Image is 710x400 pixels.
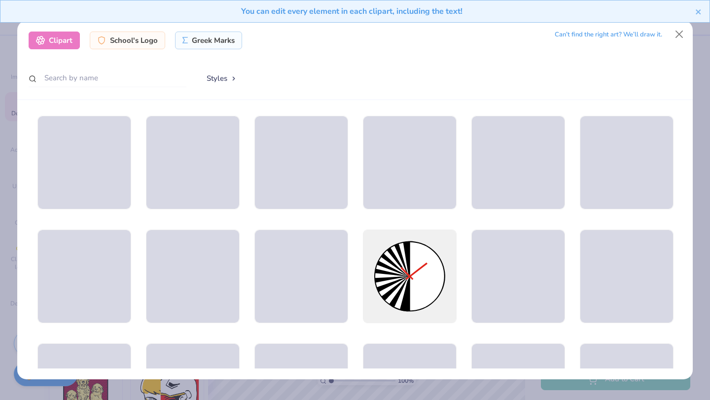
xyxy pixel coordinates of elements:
div: Can’t find the right art? We’ll draw it. [555,26,662,43]
button: close [695,5,702,17]
div: Greek Marks [175,32,243,49]
div: You can edit every element in each clipart, including the text! [8,5,695,17]
button: Close [670,25,689,43]
button: Styles [196,69,248,88]
input: Search by name [29,69,186,87]
div: Clipart [29,32,80,49]
div: School's Logo [90,32,165,49]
